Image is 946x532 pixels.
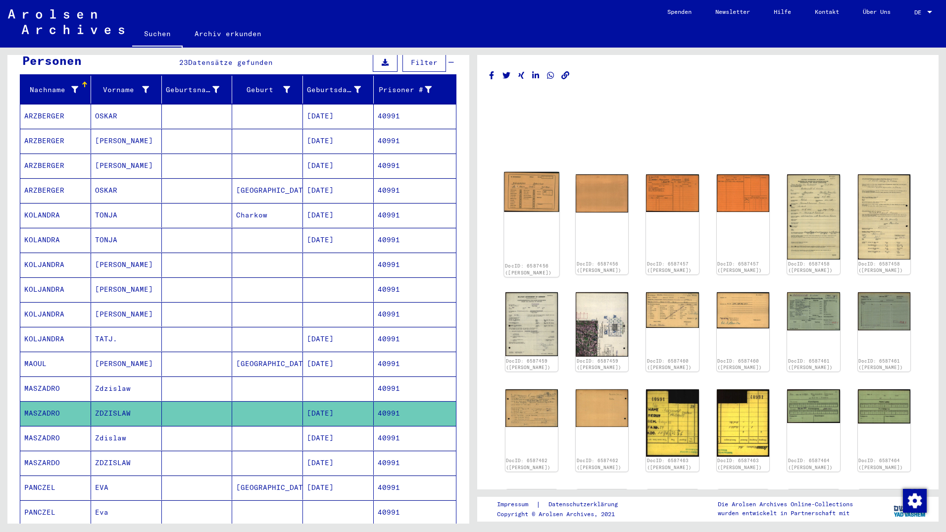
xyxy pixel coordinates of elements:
[787,292,840,330] img: 001.jpg
[91,451,162,475] mat-cell: ZDZISLAW
[91,352,162,376] mat-cell: [PERSON_NAME]
[374,426,456,450] mat-cell: 40991
[303,476,374,500] mat-cell: [DATE]
[91,104,162,128] mat-cell: OSKAR
[516,69,527,82] button: Share on Xing
[858,292,910,330] img: 002.jpg
[20,302,91,326] mat-cell: KOLJANDRA
[95,85,149,95] div: Vorname
[236,82,302,98] div: Geburt‏
[374,228,456,252] mat-cell: 40991
[232,352,303,376] mat-cell: [GEOGRAPHIC_DATA]
[506,458,550,470] a: DocID: 6587462 ([PERSON_NAME])
[91,426,162,450] mat-cell: Zdislaw
[717,358,762,371] a: DocID: 6587460 ([PERSON_NAME])
[717,292,769,328] img: 002.jpg
[236,85,290,95] div: Geburt‏
[303,228,374,252] mat-cell: [DATE]
[646,174,698,212] img: 001.jpg
[497,510,630,519] p: Copyright © Arolsen Archives, 2021
[20,228,91,252] mat-cell: KOLANDRA
[232,476,303,500] mat-cell: [GEOGRAPHIC_DATA]
[374,327,456,351] mat-cell: 40991
[374,476,456,500] mat-cell: 40991
[22,52,82,69] div: Personen
[20,401,91,426] mat-cell: MASZADRO
[91,500,162,525] mat-cell: Eva
[374,376,456,401] mat-cell: 40991
[505,389,558,427] img: 001.jpg
[504,172,559,212] img: 001.jpg
[162,76,233,104] mat-header-cell: Geburtsname
[166,85,220,95] div: Geburtsname
[20,203,91,227] mat-cell: KOLANDRA
[132,22,183,48] a: Suchen
[303,203,374,227] mat-cell: [DATE]
[787,489,840,527] img: 001.jpg
[576,292,628,357] img: 002.jpg
[560,69,571,82] button: Copy link
[374,253,456,277] mat-cell: 40991
[378,85,432,95] div: Prisoner #
[232,178,303,203] mat-cell: [GEOGRAPHIC_DATA]
[787,174,840,260] img: 001.jpg
[303,401,374,426] mat-cell: [DATE]
[788,458,833,470] a: DocID: 6587464 ([PERSON_NAME])
[717,261,762,273] a: DocID: 6587457 ([PERSON_NAME])
[411,58,438,67] span: Filter
[531,69,541,82] button: Share on LinkedIn
[576,489,628,526] img: 002.jpg
[647,458,692,470] a: DocID: 6587463 ([PERSON_NAME])
[501,69,512,82] button: Share on Twitter
[232,76,303,104] mat-header-cell: Geburt‏
[91,253,162,277] mat-cell: [PERSON_NAME]
[91,302,162,326] mat-cell: [PERSON_NAME]
[303,104,374,128] mat-cell: [DATE]
[20,104,91,128] mat-cell: ARZBERGER
[8,9,124,34] img: Arolsen_neg.svg
[20,253,91,277] mat-cell: KOLJANDRA
[505,292,558,356] img: 001.jpg
[646,389,698,456] img: 001.jpg
[91,228,162,252] mat-cell: TONJA
[20,129,91,153] mat-cell: ARZBERGER
[858,261,903,273] a: DocID: 6587458 ([PERSON_NAME])
[858,458,903,470] a: DocID: 6587464 ([PERSON_NAME])
[497,499,536,510] a: Impressum
[91,327,162,351] mat-cell: TATJ.
[505,489,558,517] img: 001.jpg
[20,376,91,401] mat-cell: MASZADRO
[95,82,161,98] div: Vorname
[232,203,303,227] mat-cell: Charkow
[91,401,162,426] mat-cell: ZDZISLAW
[91,203,162,227] mat-cell: TONJA
[576,389,628,426] img: 002.jpg
[20,76,91,104] mat-header-cell: Nachname
[717,174,769,212] img: 002.jpg
[903,489,927,513] img: Zustimmung ändern
[20,352,91,376] mat-cell: MAOUL
[303,451,374,475] mat-cell: [DATE]
[717,458,762,470] a: DocID: 6587463 ([PERSON_NAME])
[307,85,361,95] div: Geburtsdatum
[787,389,840,423] img: 001.jpg
[303,154,374,178] mat-cell: [DATE]
[374,129,456,153] mat-cell: 40991
[20,327,91,351] mat-cell: KOLJANDRA
[374,352,456,376] mat-cell: 40991
[858,174,910,260] img: 002.jpg
[506,358,550,371] a: DocID: 6587459 ([PERSON_NAME])
[374,178,456,203] mat-cell: 40991
[497,499,630,510] div: |
[374,401,456,426] mat-cell: 40991
[20,178,91,203] mat-cell: ARZBERGER
[858,358,903,371] a: DocID: 6587461 ([PERSON_NAME])
[577,458,621,470] a: DocID: 6587462 ([PERSON_NAME])
[303,327,374,351] mat-cell: [DATE]
[20,451,91,475] mat-cell: MASZARDO
[20,154,91,178] mat-cell: ARZBERGER
[892,496,929,521] img: yv_logo.png
[858,389,910,423] img: 002.jpg
[718,509,853,518] p: wurden entwickelt in Partnerschaft mit
[20,426,91,450] mat-cell: MASZADRO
